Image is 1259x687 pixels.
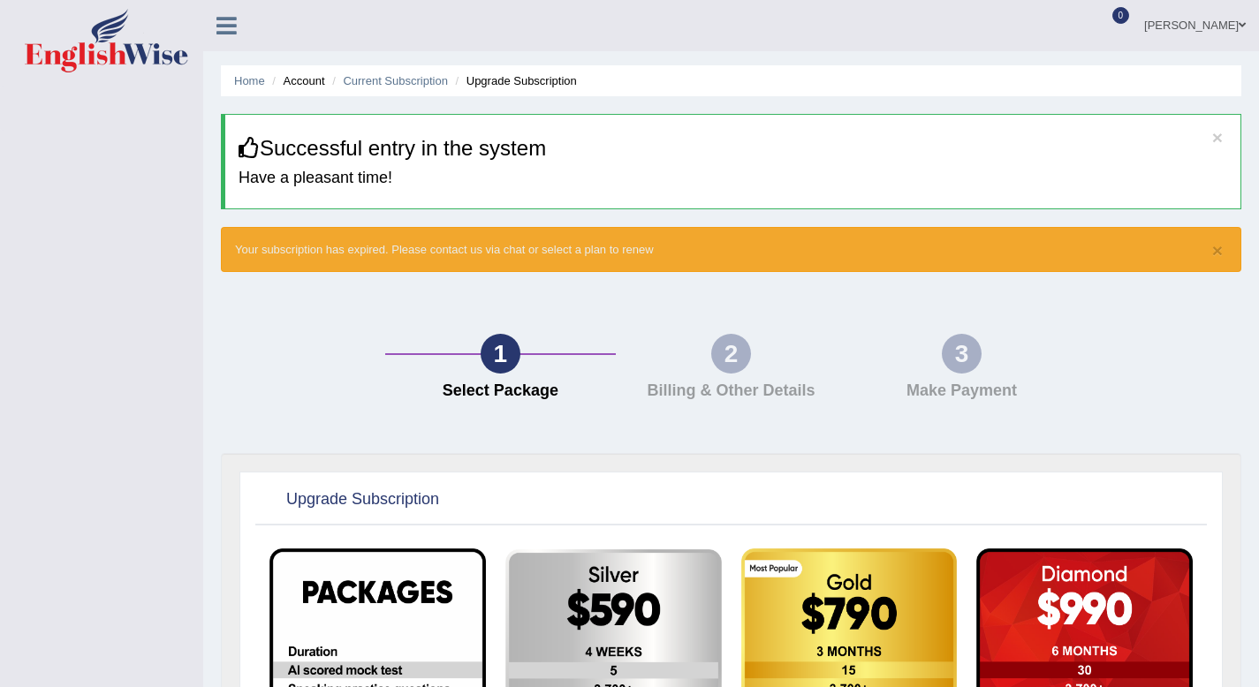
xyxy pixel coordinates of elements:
h2: Upgrade Subscription [260,487,439,513]
li: Account [268,72,324,89]
h3: Successful entry in the system [239,137,1227,160]
h4: Select Package [394,382,607,400]
span: 0 [1112,7,1130,24]
div: Your subscription has expired. Please contact us via chat or select a plan to renew [221,227,1241,272]
div: 1 [481,334,520,374]
h4: Have a pleasant time! [239,170,1227,187]
button: × [1212,128,1223,147]
button: × [1212,241,1223,260]
a: Home [234,74,265,87]
h4: Billing & Other Details [625,382,838,400]
a: Current Subscription [343,74,448,87]
li: Upgrade Subscription [451,72,577,89]
h4: Make Payment [855,382,1068,400]
div: 3 [942,334,982,374]
div: 2 [711,334,751,374]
